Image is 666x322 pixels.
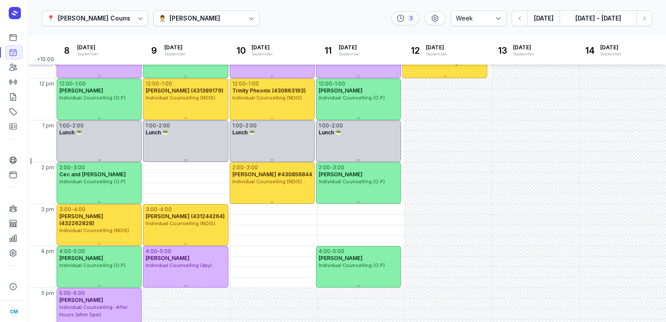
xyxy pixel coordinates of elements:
[232,95,302,101] span: Individual Counselling (NDIS)
[339,51,360,57] div: September
[146,248,157,255] div: 4:00
[319,87,363,94] span: [PERSON_NAME]
[146,87,224,94] span: [PERSON_NAME] (431389179)
[77,44,99,51] span: [DATE]
[146,95,215,101] span: Individual Counselling (NDIS)
[159,122,170,129] div: 2:00
[330,164,333,171] div: -
[332,122,343,129] div: 2:00
[162,80,172,87] div: 1:00
[59,206,71,213] div: 3:00
[59,95,126,101] span: Individual Counselling (O.P)
[513,44,534,51] span: [DATE]
[59,171,126,178] span: Cec and [PERSON_NAME]
[600,51,622,57] div: September
[232,164,244,171] div: 2:00
[60,44,74,58] div: 8
[332,80,335,87] div: -
[583,44,597,58] div: 14
[59,227,129,233] span: Individual Counselling (NDIS)
[426,51,447,57] div: September
[333,164,344,171] div: 3:00
[330,248,333,255] div: -
[74,206,85,213] div: 4:00
[157,248,160,255] div: -
[251,44,273,51] span: [DATE]
[37,56,56,65] span: +10:00
[59,255,103,261] span: [PERSON_NAME]
[319,122,329,129] div: 1:00
[59,290,71,297] div: 5:00
[232,178,302,185] span: Individual Counselling (NDIS)
[72,122,84,129] div: 2:00
[329,122,332,129] div: -
[71,206,74,213] div: -
[251,51,273,57] div: September
[232,80,246,87] div: 12:00
[75,80,86,87] div: 1:00
[71,290,73,297] div: -
[319,178,385,185] span: Individual Counselling (O.P)
[39,80,54,87] span: 12 pm
[319,248,330,255] div: 4:00
[146,255,190,261] span: [PERSON_NAME]
[146,122,156,129] div: 1:00
[234,44,248,58] div: 10
[59,80,73,87] div: 12:00
[59,178,126,185] span: Individual Counselling (O.P)
[164,51,186,57] div: September
[496,44,510,58] div: 13
[408,15,415,22] div: 3
[319,129,342,136] span: Lunch 🥗
[59,297,103,303] span: [PERSON_NAME]
[41,206,54,213] span: 3 pm
[59,164,71,171] div: 2:00
[59,248,71,255] div: 4:00
[232,129,255,136] span: Lunch 🥗
[160,206,172,213] div: 4:00
[319,171,363,178] span: [PERSON_NAME]
[59,122,70,129] div: 1:00
[339,44,360,51] span: [DATE]
[319,262,385,268] span: Individual Counselling (O.P)
[232,171,312,178] span: [PERSON_NAME] #430856844
[147,44,161,58] div: 9
[73,290,85,297] div: 6:00
[333,248,344,255] div: 5:00
[74,248,85,255] div: 5:00
[321,44,335,58] div: 11
[513,51,534,57] div: September
[41,290,54,297] span: 5 pm
[59,129,82,136] span: Lunch 🥗
[560,10,636,26] button: [DATE] - [DATE]
[319,80,332,87] div: 12:00
[146,80,159,87] div: 12:00
[146,213,225,219] span: [PERSON_NAME] (431244264)
[146,129,169,136] span: Lunch 🥗
[58,13,147,24] div: [PERSON_NAME] Counselling
[244,164,246,171] div: -
[10,306,18,317] span: CM
[246,164,258,171] div: 3:00
[70,122,72,129] div: -
[77,51,99,57] div: September
[248,80,259,87] div: 1:00
[426,44,447,51] span: [DATE]
[164,44,186,51] span: [DATE]
[170,13,220,24] div: [PERSON_NAME]
[245,122,257,129] div: 2:00
[71,248,74,255] div: -
[59,87,103,94] span: [PERSON_NAME]
[71,164,73,171] div: -
[159,13,166,24] div: 👨‍⚕️
[159,80,162,87] div: -
[160,248,171,255] div: 5:00
[41,164,54,171] span: 2 pm
[47,13,54,24] div: 📍
[156,122,159,129] div: -
[42,122,54,129] span: 1 pm
[59,304,128,318] span: Individual Counselling- After Hours (after 5pm)
[59,213,103,226] span: [PERSON_NAME] (432262828)
[146,220,215,226] span: Individual Counselling (NDIS)
[232,122,243,129] div: 1:00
